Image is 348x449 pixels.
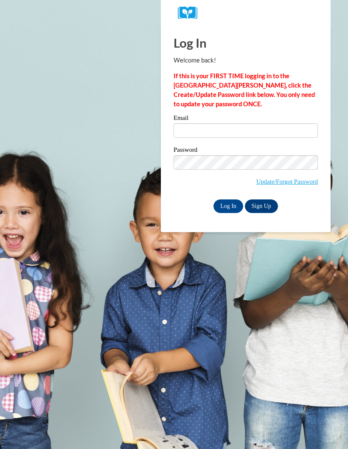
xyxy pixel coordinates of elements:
p: Welcome back! [174,56,318,65]
label: Password [174,147,318,155]
iframe: Button to launch messaging window [314,415,341,442]
img: Logo brand [178,6,203,20]
a: Update/Forgot Password [256,178,318,185]
h1: Log In [174,34,318,51]
input: Log In [213,199,243,213]
strong: If this is your FIRST TIME logging in to the [GEOGRAPHIC_DATA][PERSON_NAME], click the Create/Upd... [174,72,315,108]
a: COX Campus [178,6,314,20]
a: Sign Up [245,199,278,213]
label: Email [174,115,318,123]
